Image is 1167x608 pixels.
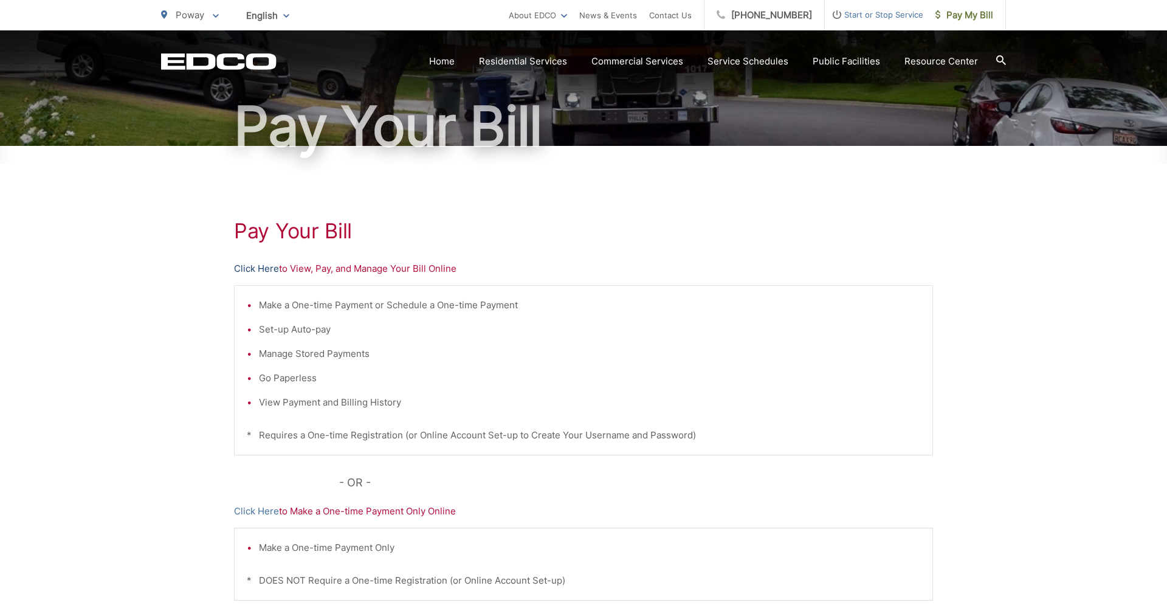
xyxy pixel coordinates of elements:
a: Click Here [234,261,279,276]
h1: Pay Your Bill [234,219,933,243]
p: * DOES NOT Require a One-time Registration (or Online Account Set-up) [247,573,920,588]
p: - OR - [339,474,934,492]
a: News & Events [579,8,637,22]
span: Pay My Bill [935,8,993,22]
a: Resource Center [904,54,978,69]
p: to View, Pay, and Manage Your Bill Online [234,261,933,276]
a: EDCD logo. Return to the homepage. [161,53,277,70]
li: Set-up Auto-pay [259,322,920,337]
a: Click Here [234,504,279,519]
a: Public Facilities [813,54,880,69]
p: to Make a One-time Payment Only Online [234,504,933,519]
li: View Payment and Billing History [259,395,920,410]
li: Make a One-time Payment Only [259,541,920,555]
p: * Requires a One-time Registration (or Online Account Set-up to Create Your Username and Password) [247,428,920,443]
h1: Pay Your Bill [161,96,1006,157]
span: Poway [176,9,204,21]
span: English [237,5,298,26]
a: Service Schedules [707,54,788,69]
a: Home [429,54,455,69]
li: Make a One-time Payment or Schedule a One-time Payment [259,298,920,313]
a: About EDCO [509,8,567,22]
li: Go Paperless [259,371,920,385]
a: Residential Services [479,54,567,69]
li: Manage Stored Payments [259,347,920,361]
a: Commercial Services [591,54,683,69]
a: Contact Us [649,8,692,22]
